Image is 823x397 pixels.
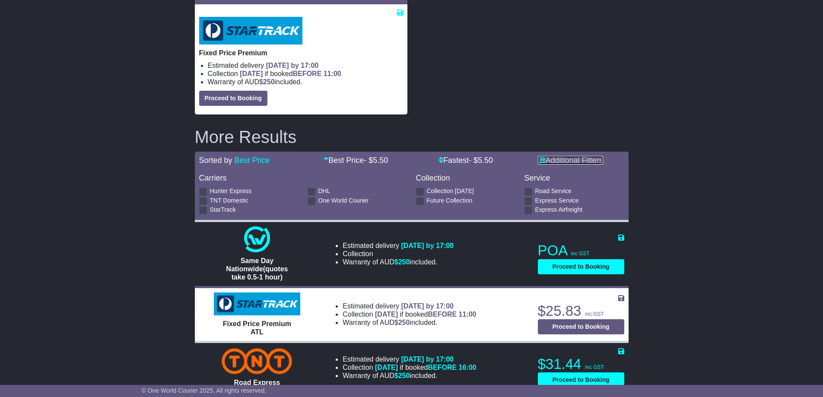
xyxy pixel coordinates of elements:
[535,206,583,213] span: Express Airfreight
[199,91,267,106] button: Proceed to Booking
[199,17,302,44] img: StarTrack: Fixed Price Premium
[459,364,477,371] span: 16:00
[439,156,493,165] a: Fastest- $5.50
[142,387,267,394] span: © One World Courier 2025. All rights reserved.
[571,251,590,257] span: inc GST
[538,302,624,320] p: $25.83
[538,372,624,387] button: Proceed to Booking
[364,156,388,165] span: - $
[428,311,457,318] span: BEFORE
[343,302,476,310] li: Estimated delivery
[223,320,291,336] span: Fixed Price Premium ATL
[585,311,604,317] span: inc GST
[318,187,330,195] span: DHL
[427,187,474,195] label: Collection [DATE]
[199,49,403,57] p: Fixed Price Premium
[373,156,388,165] span: 5.50
[538,242,624,259] p: POA
[343,258,454,266] li: Warranty of AUD included.
[293,70,322,77] span: BEFORE
[210,187,251,195] span: Hunter Express
[343,241,454,250] li: Estimated delivery
[538,319,624,334] button: Proceed to Booking
[394,258,410,266] span: $
[199,174,407,183] div: Carriers
[535,187,572,195] span: Road Service
[394,319,410,326] span: $
[469,156,493,165] span: - $
[235,156,270,165] a: Best Price
[538,356,624,373] p: $31.44
[375,364,398,371] span: [DATE]
[240,70,263,77] span: [DATE]
[375,311,476,318] span: if booked
[585,364,604,370] span: inc GST
[416,174,516,183] div: Collection
[535,197,579,204] span: Express Service
[343,318,476,327] li: Warranty of AUD included.
[478,156,493,165] span: 5.50
[401,302,454,310] span: [DATE] by 17:00
[375,311,398,318] span: [DATE]
[398,319,410,326] span: 250
[343,250,454,258] li: Collection
[394,372,410,379] span: $
[208,78,403,86] li: Warranty of AUD included.
[210,197,248,204] span: TNT Domestic
[208,61,403,70] li: Estimated delivery
[324,156,388,165] a: Best Price- $5.50
[240,70,341,77] span: if booked
[343,363,476,372] li: Collection
[234,379,280,386] span: Road Express
[343,310,476,318] li: Collection
[199,156,232,165] span: Sorted by
[343,355,476,363] li: Estimated delivery
[427,197,473,204] label: Future Collection
[222,348,292,374] img: TNT Domestic: Road Express
[428,364,457,371] span: BEFORE
[318,197,369,204] span: One World Courier
[195,127,629,146] h2: More Results
[538,156,603,165] a: Additional Filters
[401,242,454,249] span: [DATE] by 17:00
[208,70,403,78] li: Collection
[259,78,275,86] span: $
[324,70,341,77] span: 11:00
[538,259,624,274] button: Proceed to Booking
[459,311,477,318] span: 11:00
[214,292,300,316] img: StarTrack: Fixed Price Premium ATL
[375,364,476,371] span: if booked
[343,372,476,380] li: Warranty of AUD included.
[524,174,624,183] div: Service
[398,372,410,379] span: 250
[263,78,275,86] span: 250
[266,62,319,69] span: [DATE] by 17:00
[398,258,410,266] span: 250
[401,356,454,363] span: [DATE] by 17:00
[244,226,270,252] img: One World Courier: Same Day Nationwide(quotes take 0.5-1 hour)
[226,257,288,281] span: Same Day Nationwide(quotes take 0.5-1 hour)
[210,206,236,213] span: StarTrack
